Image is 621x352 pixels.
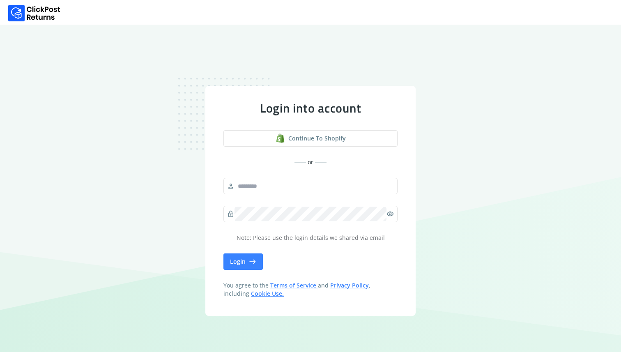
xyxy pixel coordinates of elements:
[223,158,398,166] div: or
[223,130,398,147] a: shopify logoContinue to shopify
[330,281,369,289] a: Privacy Policy
[227,180,235,192] span: person
[223,130,398,147] button: Continue to shopify
[270,281,318,289] a: Terms of Service
[386,208,394,220] span: visibility
[223,281,398,298] span: You agree to the and , including
[249,256,256,267] span: east
[223,253,263,270] button: Login east
[276,133,285,143] img: shopify logo
[223,101,398,115] div: Login into account
[223,234,398,242] p: Note: Please use the login details we shared via email
[251,290,284,297] a: Cookie Use.
[8,5,60,21] img: Logo
[288,134,346,143] span: Continue to shopify
[227,208,235,220] span: lock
